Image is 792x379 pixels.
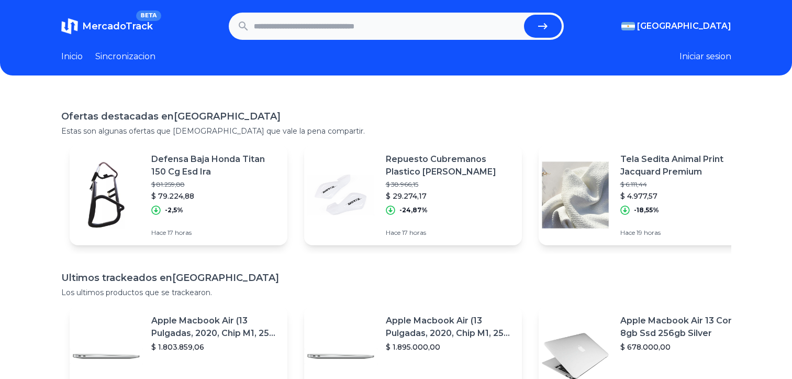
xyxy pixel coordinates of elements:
[386,180,514,189] p: $ 38.966,15
[61,18,153,35] a: MercadoTrackBETA
[61,287,731,298] p: Los ultimos productos que se trackearon.
[399,206,428,214] p: -24,87%
[386,315,514,340] p: Apple Macbook Air (13 Pulgadas, 2020, Chip M1, 256 Gb De Ssd, 8 Gb De Ram) - Plata
[637,20,731,33] span: [GEOGRAPHIC_DATA]
[539,158,612,232] img: Featured image
[386,229,514,237] p: Hace 17 horas
[82,20,153,32] span: MercadoTrack
[151,153,279,178] p: Defensa Baja Honda Titan 150 Cg Esd Ira
[61,50,83,63] a: Inicio
[620,315,748,340] p: Apple Macbook Air 13 Core I5 8gb Ssd 256gb Silver
[95,50,155,63] a: Sincronizacion
[620,191,748,201] p: $ 4.977,57
[679,50,731,63] button: Iniciar sesion
[621,22,635,30] img: Argentina
[61,109,731,124] h1: Ofertas destacadas en [GEOGRAPHIC_DATA]
[386,153,514,178] p: Repuesto Cubremanos Plastico [PERSON_NAME]
[70,145,287,245] a: Featured imageDefensa Baja Honda Titan 150 Cg Esd Ira$ 81.259,88$ 79.224,88-2,5%Hace 17 horas
[61,126,731,136] p: Estas son algunas ofertas que [DEMOGRAPHIC_DATA] que vale la pena compartir.
[151,229,279,237] p: Hace 17 horas
[61,270,731,285] h1: Ultimos trackeados en [GEOGRAPHIC_DATA]
[151,315,279,340] p: Apple Macbook Air (13 Pulgadas, 2020, Chip M1, 256 Gb De Ssd, 8 Gb De Ram) - Plata
[61,18,78,35] img: MercadoTrack
[151,180,279,189] p: $ 81.259,88
[386,342,514,352] p: $ 1.895.000,00
[151,191,279,201] p: $ 79.224,88
[304,145,522,245] a: Featured imageRepuesto Cubremanos Plastico [PERSON_NAME]$ 38.966,15$ 29.274,17-24,87%Hace 17 horas
[151,342,279,352] p: $ 1.803.859,06
[136,10,161,21] span: BETA
[620,229,748,237] p: Hace 19 horas
[70,158,143,232] img: Featured image
[620,153,748,178] p: Tela Sedita Animal Print Jacquard Premium
[634,206,659,214] p: -18,55%
[621,20,731,33] button: [GEOGRAPHIC_DATA]
[620,342,748,352] p: $ 678.000,00
[620,180,748,189] p: $ 6.111,44
[304,158,377,232] img: Featured image
[386,191,514,201] p: $ 29.274,17
[539,145,756,245] a: Featured imageTela Sedita Animal Print Jacquard Premium$ 6.111,44$ 4.977,57-18,55%Hace 19 horas
[165,206,183,214] p: -2,5%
